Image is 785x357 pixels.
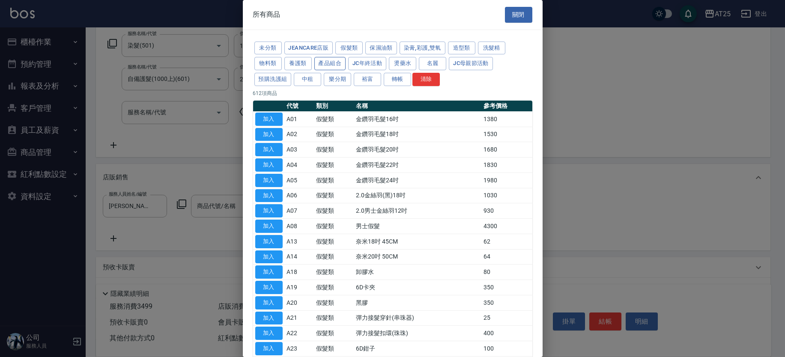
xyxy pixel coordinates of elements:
td: 彈力接髮扣環(珠珠) [354,326,481,341]
td: 假髮類 [314,111,354,127]
button: 加入 [255,250,283,264]
button: JeanCare店販 [284,42,333,55]
button: 加入 [255,158,283,172]
button: 加入 [255,189,283,202]
td: 假髮類 [314,280,354,295]
td: 1380 [481,111,532,127]
button: 燙藥水 [389,57,416,70]
button: 加入 [255,327,283,340]
button: 物料類 [254,57,282,70]
td: A04 [285,158,314,173]
td: 假髮類 [314,234,354,249]
td: 62 [481,234,532,249]
td: 6D卡夾 [354,280,481,295]
td: A22 [285,326,314,341]
button: 加入 [255,296,283,309]
td: 假髮類 [314,310,354,326]
td: 金鑽羽毛髮18吋 [354,127,481,142]
th: 類別 [314,101,354,112]
td: 2.0男士金絲羽12吋 [354,203,481,219]
button: 加入 [255,113,283,126]
td: A03 [285,142,314,158]
button: 加入 [255,281,283,294]
td: 金鑽羽毛髮22吋 [354,158,481,173]
td: 1680 [481,142,532,158]
td: A23 [285,341,314,357]
td: 400 [481,326,532,341]
th: 參考價格 [481,101,532,112]
p: 612 項商品 [253,89,532,97]
th: 代號 [285,101,314,112]
button: 加入 [255,143,283,156]
td: 1530 [481,127,532,142]
td: 彈力接髮穿針(串珠器) [354,310,481,326]
button: 預購洗護組 [254,73,292,86]
td: 假髮類 [314,173,354,188]
td: 25 [481,310,532,326]
td: 6D鉗子 [354,341,481,357]
button: 清除 [412,73,440,86]
td: 金鑽羽毛髮20吋 [354,142,481,158]
td: 假髮類 [314,127,354,142]
td: 假髮類 [314,203,354,219]
td: 假髮類 [314,265,354,280]
button: 加入 [255,312,283,325]
button: 保濕油類 [365,42,397,55]
td: A19 [285,280,314,295]
td: 金鑽羽毛髮16吋 [354,111,481,127]
button: 假髮類 [335,42,363,55]
button: 轉帳 [384,73,411,86]
td: A21 [285,310,314,326]
button: 產品組合 [314,57,346,70]
td: 假髮類 [314,326,354,341]
td: 假髮類 [314,249,354,265]
button: 加入 [255,235,283,248]
td: 1980 [481,173,532,188]
td: 930 [481,203,532,219]
button: 裕富 [354,73,381,86]
td: 350 [481,280,532,295]
td: 假髮類 [314,341,354,357]
td: 假髮類 [314,142,354,158]
th: 名稱 [354,101,481,112]
button: 名麗 [419,57,446,70]
td: 100 [481,341,532,357]
button: 加入 [255,128,283,141]
td: 金鑽羽毛髮24吋 [354,173,481,188]
button: 樂分期 [324,73,351,86]
td: 1030 [481,188,532,203]
td: 4300 [481,219,532,234]
td: 假髮類 [314,219,354,234]
td: A14 [285,249,314,265]
span: 所有商品 [253,10,281,19]
button: 加入 [255,174,283,187]
td: A18 [285,265,314,280]
td: 2.0金絲羽(黑)18吋 [354,188,481,203]
button: JC母親節活動 [449,57,493,70]
td: A20 [285,295,314,310]
button: JC年終活動 [348,57,386,70]
td: 1830 [481,158,532,173]
td: A07 [285,203,314,219]
td: 350 [481,295,532,310]
td: A05 [285,173,314,188]
button: 洗髮精 [478,42,505,55]
td: 奈米20吋 50CM [354,249,481,265]
td: 假髮類 [314,158,354,173]
td: 卸膠水 [354,265,481,280]
button: 養護類 [284,57,312,70]
td: 80 [481,265,532,280]
td: A08 [285,219,314,234]
td: A02 [285,127,314,142]
td: 男士假髮 [354,219,481,234]
td: A13 [285,234,314,249]
td: A06 [285,188,314,203]
button: 未分類 [254,42,282,55]
button: 加入 [255,204,283,217]
td: 假髮類 [314,188,354,203]
button: 加入 [255,220,283,233]
td: 假髮類 [314,295,354,310]
td: A01 [285,111,314,127]
td: 64 [481,249,532,265]
td: 奈米18吋 45CM [354,234,481,249]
